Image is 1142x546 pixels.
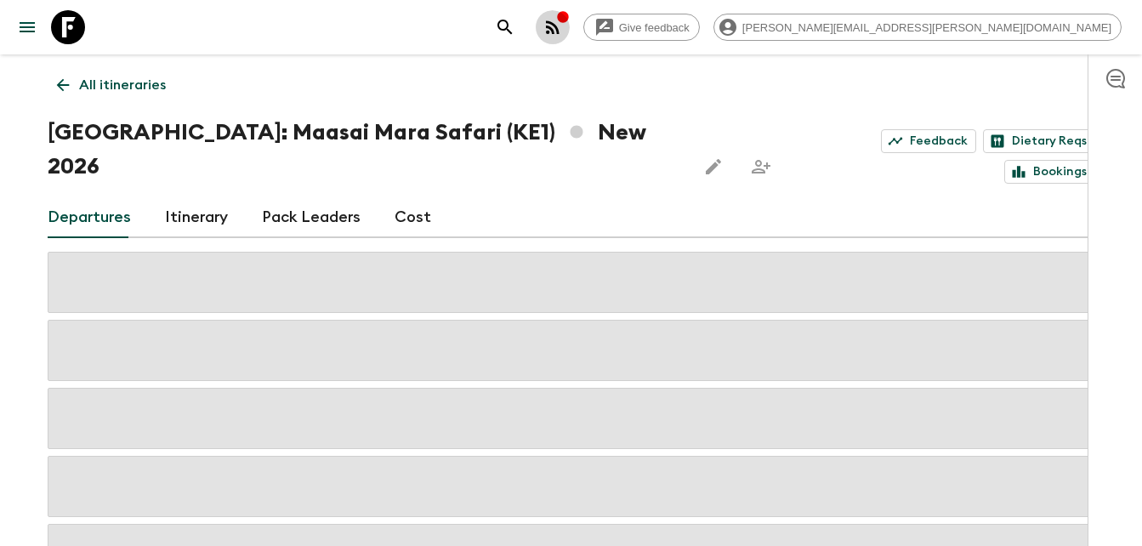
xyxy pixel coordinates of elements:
div: [PERSON_NAME][EMAIL_ADDRESS][PERSON_NAME][DOMAIN_NAME] [713,14,1122,41]
button: menu [10,10,44,44]
a: Pack Leaders [262,197,361,238]
a: All itineraries [48,68,175,102]
span: [PERSON_NAME][EMAIL_ADDRESS][PERSON_NAME][DOMAIN_NAME] [733,21,1121,34]
a: Feedback [881,129,976,153]
a: Dietary Reqs [983,129,1095,153]
a: Bookings [1004,160,1095,184]
button: search adventures [488,10,522,44]
button: Edit this itinerary [696,150,730,184]
a: Departures [48,197,131,238]
a: Cost [395,197,431,238]
span: Share this itinerary [744,150,778,184]
a: Give feedback [583,14,700,41]
p: All itineraries [79,75,166,95]
h1: [GEOGRAPHIC_DATA]: Maasai Mara Safari (KE1) New 2026 [48,116,683,184]
a: Itinerary [165,197,228,238]
span: Give feedback [610,21,699,34]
